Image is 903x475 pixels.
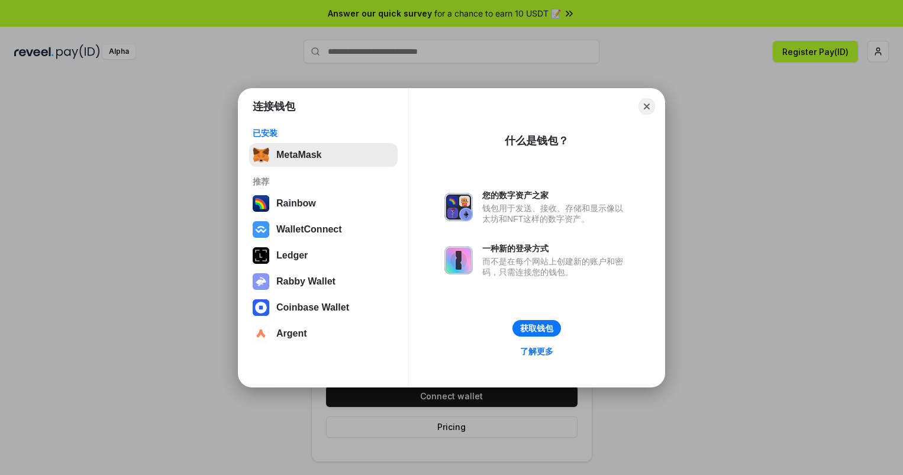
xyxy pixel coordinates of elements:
img: svg+xml,%3Csvg%20width%3D%22120%22%20height%3D%22120%22%20viewBox%3D%220%200%20120%20120%22%20fil... [253,195,269,212]
button: Rabby Wallet [249,270,398,293]
div: 了解更多 [520,346,553,357]
a: 了解更多 [513,344,560,359]
button: Ledger [249,244,398,267]
div: Ledger [276,250,308,261]
button: Coinbase Wallet [249,296,398,319]
div: 获取钱包 [520,323,553,334]
button: WalletConnect [249,218,398,241]
div: Rabby Wallet [276,276,336,287]
img: svg+xml,%3Csvg%20xmlns%3D%22http%3A%2F%2Fwww.w3.org%2F2000%2Fsvg%22%20fill%3D%22none%22%20viewBox... [253,273,269,290]
img: svg+xml,%3Csvg%20fill%3D%22none%22%20height%3D%2233%22%20viewBox%3D%220%200%2035%2033%22%20width%... [253,147,269,163]
div: 您的数字资产之家 [482,190,629,201]
button: Argent [249,322,398,345]
div: 一种新的登录方式 [482,243,629,254]
img: svg+xml,%3Csvg%20width%3D%2228%22%20height%3D%2228%22%20viewBox%3D%220%200%2028%2028%22%20fill%3D... [253,299,269,316]
h1: 连接钱包 [253,99,295,114]
div: 已安装 [253,128,394,138]
button: MetaMask [249,143,398,167]
div: 推荐 [253,176,394,187]
img: svg+xml,%3Csvg%20width%3D%2228%22%20height%3D%2228%22%20viewBox%3D%220%200%2028%2028%22%20fill%3D... [253,325,269,342]
img: svg+xml,%3Csvg%20xmlns%3D%22http%3A%2F%2Fwww.w3.org%2F2000%2Fsvg%22%20width%3D%2228%22%20height%3... [253,247,269,264]
button: Close [638,98,655,115]
div: 什么是钱包？ [505,134,569,148]
img: svg+xml,%3Csvg%20width%3D%2228%22%20height%3D%2228%22%20viewBox%3D%220%200%2028%2028%22%20fill%3D... [253,221,269,238]
img: svg+xml,%3Csvg%20xmlns%3D%22http%3A%2F%2Fwww.w3.org%2F2000%2Fsvg%22%20fill%3D%22none%22%20viewBox... [444,246,473,274]
button: 获取钱包 [512,320,561,337]
img: svg+xml,%3Csvg%20xmlns%3D%22http%3A%2F%2Fwww.w3.org%2F2000%2Fsvg%22%20fill%3D%22none%22%20viewBox... [444,193,473,221]
div: 钱包用于发送、接收、存储和显示像以太坊和NFT这样的数字资产。 [482,203,629,224]
div: Argent [276,328,307,339]
div: WalletConnect [276,224,342,235]
div: 而不是在每个网站上创建新的账户和密码，只需连接您的钱包。 [482,256,629,277]
div: Coinbase Wallet [276,302,349,313]
div: Rainbow [276,198,316,209]
div: MetaMask [276,150,321,160]
button: Rainbow [249,192,398,215]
